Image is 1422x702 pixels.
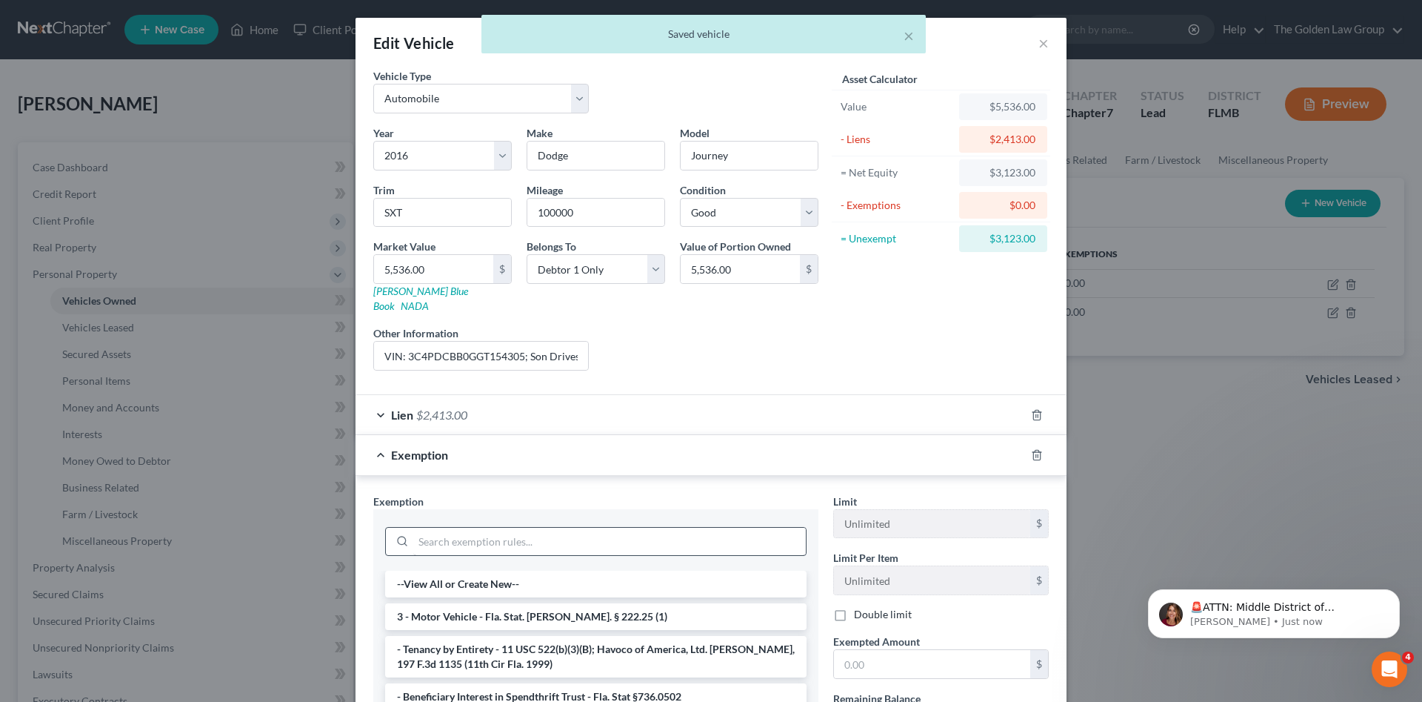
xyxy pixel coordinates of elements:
[374,342,588,370] input: (optional)
[833,635,920,648] span: Exempted Amount
[385,636,807,678] li: - Tenancy by Entirety - 11 USC 522(b)(3)(B); Havoco of America, Ltd. [PERSON_NAME], 197 F.3d 1135...
[841,198,952,213] div: - Exemptions
[413,528,806,556] input: Search exemption rules...
[527,199,664,227] input: --
[373,285,468,312] a: [PERSON_NAME] Blue Book
[841,132,952,147] div: - Liens
[527,127,553,139] span: Make
[527,142,664,170] input: ex. Nissan
[681,255,800,283] input: 0.00
[391,408,413,422] span: Lien
[373,325,458,341] label: Other Information
[493,27,914,42] div: Saved vehicle
[971,231,1035,246] div: $3,123.00
[1030,566,1048,595] div: $
[416,408,467,422] span: $2,413.00
[841,99,952,114] div: Value
[842,71,918,87] label: Asset Calculator
[385,603,807,630] li: 3 - Motor Vehicle - Fla. Stat. [PERSON_NAME]. § 222.25 (1)
[904,27,914,44] button: ×
[527,240,576,253] span: Belongs To
[800,255,818,283] div: $
[971,99,1035,114] div: $5,536.00
[854,607,912,622] label: Double limit
[391,448,448,462] span: Exemption
[971,132,1035,147] div: $2,413.00
[374,199,511,227] input: ex. LS, LT, etc
[971,165,1035,180] div: $3,123.00
[833,495,857,508] span: Limit
[841,165,952,180] div: = Net Equity
[401,299,429,312] a: NADA
[1030,650,1048,678] div: $
[833,550,898,566] label: Limit Per Item
[373,182,395,198] label: Trim
[681,142,818,170] input: ex. Altima
[527,182,563,198] label: Mileage
[841,231,952,246] div: = Unexempt
[493,255,511,283] div: $
[834,566,1030,595] input: --
[1030,510,1048,538] div: $
[834,510,1030,538] input: --
[373,125,394,141] label: Year
[834,650,1030,678] input: 0.00
[373,239,435,254] label: Market Value
[1372,652,1407,687] iframe: Intercom live chat
[374,255,493,283] input: 0.00
[680,239,791,254] label: Value of Portion Owned
[385,571,807,597] li: --View All or Create New--
[971,198,1035,213] div: $0.00
[680,125,710,141] label: Model
[680,182,726,198] label: Condition
[1126,558,1422,662] iframe: Intercom notifications message
[373,68,431,84] label: Vehicle Type
[1402,652,1414,663] span: 4
[373,495,424,508] span: Exemption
